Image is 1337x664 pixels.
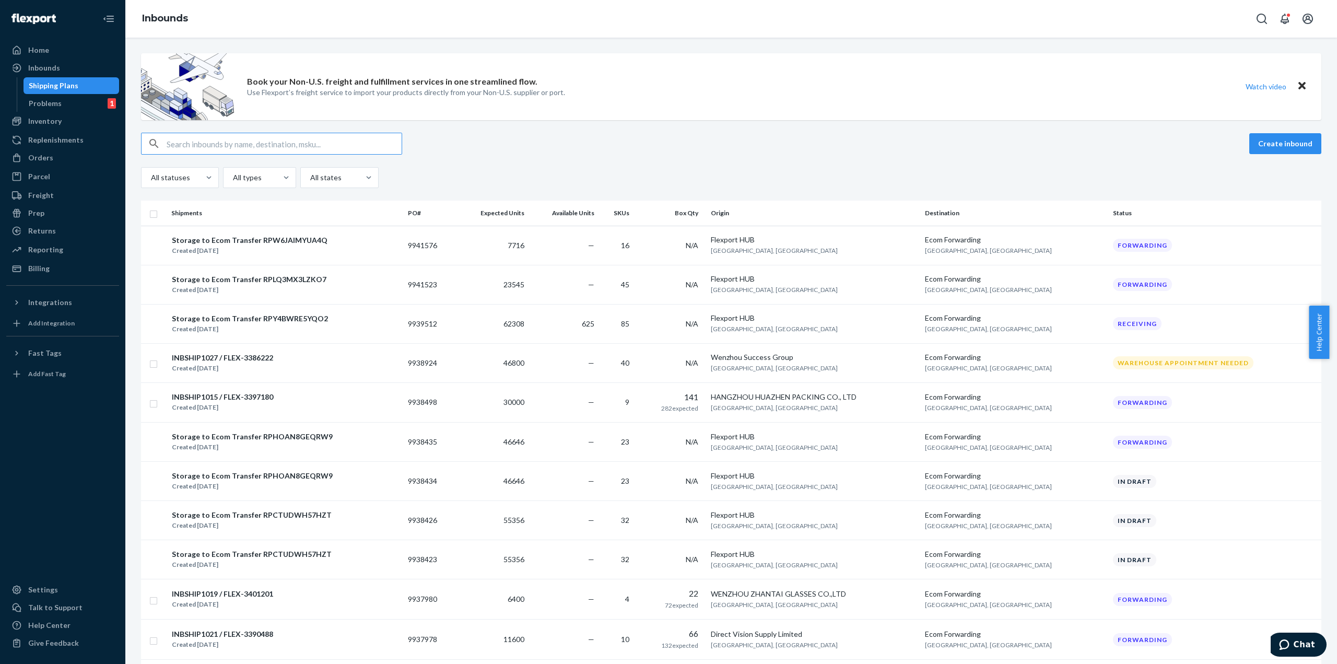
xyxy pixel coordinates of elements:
a: Help Center [6,617,119,634]
a: Replenishments [6,132,119,148]
button: Close Navigation [98,8,119,29]
div: Storage to Ecom Transfer RPCTUDWH57HZT [172,549,332,560]
td: 9941523 [404,265,456,304]
button: Close [1295,79,1309,94]
div: 141 [642,391,698,403]
a: Home [6,42,119,59]
span: — [588,516,594,525]
span: [GEOGRAPHIC_DATA], [GEOGRAPHIC_DATA] [925,247,1052,254]
span: 16 [621,241,629,250]
div: Ecom Forwarding [925,432,1105,442]
span: [GEOGRAPHIC_DATA], [GEOGRAPHIC_DATA] [711,364,838,372]
div: Ecom Forwarding [925,235,1105,245]
div: Created [DATE] [172,402,273,413]
div: Freight [28,190,54,201]
div: Created [DATE] [172,324,328,334]
span: [GEOGRAPHIC_DATA], [GEOGRAPHIC_DATA] [925,404,1052,412]
td: 9938434 [404,462,456,501]
div: 66 [642,628,698,640]
span: [GEOGRAPHIC_DATA], [GEOGRAPHIC_DATA] [925,483,1052,491]
a: Settings [6,581,119,598]
div: Created [DATE] [172,560,332,570]
div: Ecom Forwarding [925,471,1105,481]
span: N/A [686,319,698,328]
a: Reporting [6,241,119,258]
div: 22 [642,588,698,600]
span: 23 [621,437,629,446]
span: — [588,280,594,289]
input: All types [232,172,233,183]
span: 46800 [503,358,524,367]
th: Origin [707,201,921,226]
td: 9939512 [404,304,456,343]
span: N/A [686,476,698,485]
div: Created [DATE] [172,442,333,452]
td: 9938498 [404,382,456,423]
a: Add Fast Tag [6,366,119,382]
div: Flexport HUB [711,510,917,520]
span: 4 [625,595,629,603]
span: 10 [621,635,629,644]
div: Reporting [28,244,63,255]
button: Open Search Box [1251,8,1272,29]
span: [GEOGRAPHIC_DATA], [GEOGRAPHIC_DATA] [925,444,1052,451]
span: [GEOGRAPHIC_DATA], [GEOGRAPHIC_DATA] [711,561,838,569]
span: 32 [621,555,629,564]
div: Add Integration [28,319,75,328]
div: Storage to Ecom Transfer RPY4BWRE5YQO2 [172,313,328,324]
button: Give Feedback [6,635,119,651]
div: Created [DATE] [172,481,333,492]
button: Watch video [1239,79,1293,94]
div: Inventory [28,116,62,126]
a: Parcel [6,168,119,185]
span: N/A [686,437,698,446]
img: Flexport logo [11,14,56,24]
p: Use Flexport’s freight service to import your products directly from your Non-U.S. supplier or port. [247,87,565,98]
div: Ecom Forwarding [925,352,1105,363]
div: Forwarding [1113,593,1172,606]
span: [GEOGRAPHIC_DATA], [GEOGRAPHIC_DATA] [925,522,1052,530]
button: Open notifications [1274,8,1295,29]
div: Give Feedback [28,638,79,648]
span: 9 [625,398,629,406]
span: 62308 [503,319,524,328]
div: Receiving [1113,317,1162,330]
span: N/A [686,516,698,525]
span: 40 [621,358,629,367]
div: Ecom Forwarding [925,589,1105,599]
p: Book your Non-U.S. freight and fulfillment services in one streamlined flow. [247,76,537,88]
div: Ecom Forwarding [925,549,1105,560]
th: Expected Units [456,201,529,226]
div: INBSHIP1019 / FLEX-3401201 [172,589,273,599]
div: Flexport HUB [711,274,917,284]
span: N/A [686,280,698,289]
a: Freight [6,187,119,204]
span: [GEOGRAPHIC_DATA], [GEOGRAPHIC_DATA] [925,364,1052,372]
a: Billing [6,260,119,277]
div: Ecom Forwarding [925,392,1105,402]
span: [GEOGRAPHIC_DATA], [GEOGRAPHIC_DATA] [711,325,838,333]
div: Created [DATE] [172,363,273,374]
span: 46646 [503,437,524,446]
th: Status [1109,201,1321,226]
div: Orders [28,153,53,163]
span: 132 expected [661,642,698,649]
span: 45 [621,280,629,289]
div: Storage to Ecom Transfer RPW6JAIMYUA4Q [172,235,327,246]
div: Created [DATE] [172,639,273,650]
button: Open account menu [1297,8,1318,29]
div: Replenishments [28,135,84,145]
span: [GEOGRAPHIC_DATA], [GEOGRAPHIC_DATA] [925,641,1052,649]
div: Inbounds [28,63,60,73]
span: N/A [686,241,698,250]
div: INBSHIP1027 / FLEX-3386222 [172,353,273,363]
ol: breadcrumbs [134,4,196,34]
div: Prep [28,208,44,218]
div: Flexport HUB [711,313,917,323]
span: [GEOGRAPHIC_DATA], [GEOGRAPHIC_DATA] [711,522,838,530]
a: Problems1 [24,95,120,112]
span: — [588,437,594,446]
div: 1 [108,98,116,109]
span: N/A [686,358,698,367]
